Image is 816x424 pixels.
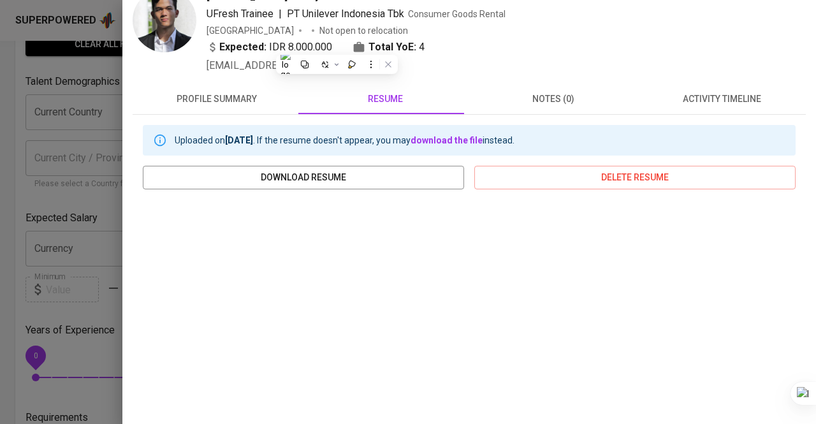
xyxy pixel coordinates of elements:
[287,8,404,20] span: PT Unilever Indonesia Tbk
[225,135,253,145] b: [DATE]
[153,170,454,186] span: download resume
[477,91,630,107] span: notes (0)
[319,24,408,37] p: Not open to relocation
[143,166,464,189] button: download resume
[408,9,506,19] span: Consumer Goods Rental
[419,40,425,55] span: 4
[279,6,282,22] span: |
[175,129,514,152] div: Uploaded on . If the resume doesn't appear, you may instead.
[484,170,785,186] span: delete resume
[309,91,462,107] span: resume
[207,24,294,37] div: [GEOGRAPHIC_DATA]
[207,40,332,55] div: IDR 8.000.000
[140,91,293,107] span: profile summary
[207,59,371,71] span: [EMAIL_ADDRESS][DOMAIN_NAME]
[207,8,273,20] span: UFresh Trainee
[474,166,796,189] button: delete resume
[645,91,798,107] span: activity timeline
[368,40,416,55] b: Total YoE:
[219,40,266,55] b: Expected:
[411,135,483,145] a: download the file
